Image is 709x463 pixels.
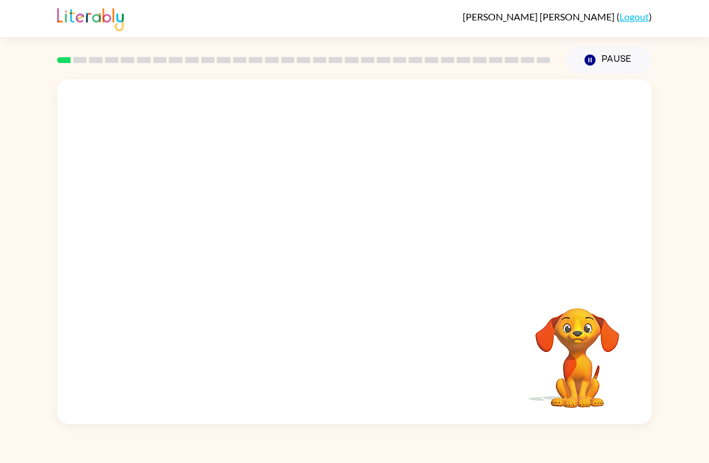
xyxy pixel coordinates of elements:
video: Your browser must support playing .mp4 files to use Literably. Please try using another browser. [517,289,637,410]
span: [PERSON_NAME] [PERSON_NAME] [463,11,616,22]
div: ( ) [463,11,652,22]
img: Literably [57,5,124,31]
button: Pause [565,46,652,74]
a: Logout [619,11,649,22]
